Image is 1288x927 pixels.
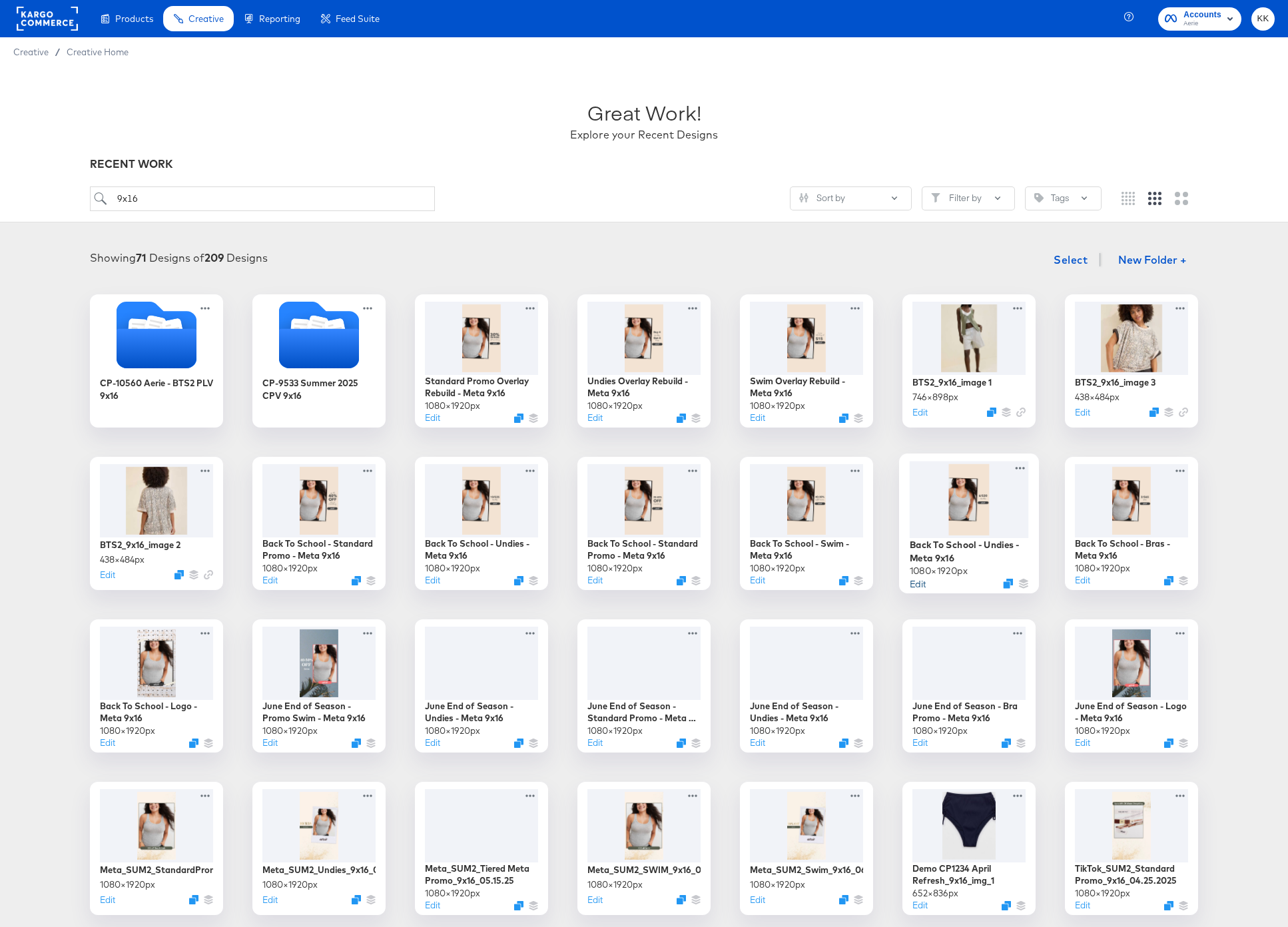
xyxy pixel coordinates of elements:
[750,864,863,876] div: Meta_SUM2_Swim_9x16_06.05.25
[587,894,603,906] button: Edit
[750,375,863,400] div: Swim Overlay Rebuild - Meta 9x16
[174,570,184,579] svg: Duplicate
[189,739,198,748] svg: Duplicate
[577,294,711,428] div: Undies Overlay Rebuild - Meta 9x161080×1920pxEditDuplicate
[912,737,928,749] button: Edit
[677,739,686,748] svg: Duplicate
[839,739,848,748] svg: Duplicate
[750,737,765,749] button: Edit
[750,725,805,737] div: 1080 × 1920 px
[252,619,386,753] div: June End of Season - Promo Swim - Meta 9x161080×1920pxEditDuplicate
[587,99,701,127] div: Great Work!
[1034,193,1044,202] svg: Tag
[136,251,147,264] strong: 71
[100,539,180,551] div: BTS2_9x16_image 2
[1183,8,1221,22] span: Accounts
[740,457,873,590] div: Back To School - Swim - Meta 9x161080×1920pxEditDuplicate
[115,13,153,24] span: Products
[750,412,765,424] button: Edit
[1122,192,1135,205] svg: Small grid
[1065,294,1198,428] div: BTS2_9x16_image 3438×484pxEditDuplicate
[352,739,361,748] button: Duplicate
[1164,576,1173,585] svg: Duplicate
[100,377,213,402] div: CP-10560 Aerie - BTS2 PLV 9x16
[910,564,968,577] div: 1080 × 1920 px
[577,782,711,915] div: Meta_SUM2_SWIM_9x16_05.28.251080×1920pxEditDuplicate
[587,537,701,562] div: Back To School - Standard Promo - Meta 9x16
[1003,579,1013,589] button: Duplicate
[912,406,928,419] button: Edit
[1016,408,1026,417] svg: Link
[677,895,686,904] button: Duplicate
[1002,901,1011,910] button: Duplicate
[677,576,686,585] svg: Duplicate
[425,899,440,912] button: Edit
[90,156,1198,172] div: RECENT WORK
[262,700,376,725] div: June End of Season - Promo Swim - Meta 9x16
[987,408,996,417] svg: Duplicate
[1075,562,1130,575] div: 1080 × 1920 px
[839,576,848,585] svg: Duplicate
[1048,246,1093,273] button: Select
[902,782,1036,915] div: Demo CP1234 April Refresh_9x16_img_1652×836pxEditDuplicate
[587,375,701,400] div: Undies Overlay Rebuild - Meta 9x16
[1149,408,1159,417] svg: Duplicate
[1164,901,1173,910] button: Duplicate
[587,562,643,575] div: 1080 × 1920 px
[1075,737,1090,749] button: Edit
[570,127,718,143] div: Explore your Recent Designs
[425,725,480,737] div: 1080 × 1920 px
[13,47,49,57] span: Creative
[1075,406,1090,419] button: Edit
[790,186,912,210] button: SlidersSort by
[677,414,686,423] svg: Duplicate
[587,737,603,749] button: Edit
[577,619,711,753] div: June End of Season - Standard Promo - Meta 9x161080×1920pxEditDuplicate
[1257,11,1269,27] span: KK
[425,375,538,400] div: Standard Promo Overlay Rebuild - Meta 9x16
[587,700,701,725] div: June End of Season - Standard Promo - Meta 9x16
[425,412,440,424] button: Edit
[90,782,223,915] div: Meta_SUM2_StandardPromo_9x16_06.05.251080×1920pxEditDuplicate
[910,577,926,589] button: Edit
[90,619,223,753] div: Back To School - Logo - Meta 9x161080×1920pxEditDuplicate
[1075,887,1130,900] div: 1080 × 1920 px
[839,895,848,904] button: Duplicate
[912,391,958,404] div: 746 × 898 px
[750,878,805,891] div: 1080 × 1920 px
[425,537,538,562] div: Back To School - Undies - Meta 9x16
[910,538,1029,564] div: Back To School - Undies - Meta 9x16
[750,400,805,412] div: 1080 × 1920 px
[100,878,155,891] div: 1080 × 1920 px
[90,250,268,266] div: Showing Designs of Designs
[912,887,958,900] div: 652 × 836 px
[1075,725,1130,737] div: 1080 × 1920 px
[1164,739,1173,748] svg: Duplicate
[90,294,223,428] div: CP-10560 Aerie - BTS2 PLV 9x16
[336,13,380,24] span: Feed Suite
[750,562,805,575] div: 1080 × 1920 px
[352,576,361,585] svg: Duplicate
[1075,574,1090,587] button: Edit
[252,294,386,428] div: CP-9533 Summer 2025 CPV 9x16
[1065,619,1198,753] div: June End of Season - Logo - Meta 9x161080×1920pxEditDuplicate
[252,302,386,368] svg: Folder
[1148,192,1161,205] svg: Medium grid
[204,570,213,579] svg: Link
[1065,782,1198,915] div: TikTok_SUM2_Standard Promo_9x16_04.25.20251080×1920pxEditDuplicate
[902,294,1036,428] div: BTS2_9x16_image 1746×898pxEditDuplicate
[1075,391,1120,404] div: 438 × 484 px
[750,574,765,587] button: Edit
[352,895,361,904] svg: Duplicate
[931,193,940,202] svg: Filter
[750,537,863,562] div: Back To School - Swim - Meta 9x16
[912,725,968,737] div: 1080 × 1920 px
[415,457,548,590] div: Back To School - Undies - Meta 9x161080×1920pxEditDuplicate
[750,894,765,906] button: Edit
[1075,376,1155,389] div: BTS2_9x16_image 3
[415,294,548,428] div: Standard Promo Overlay Rebuild - Meta 9x161080×1920pxEditDuplicate
[740,782,873,915] div: Meta_SUM2_Swim_9x16_06.05.251080×1920pxEditDuplicate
